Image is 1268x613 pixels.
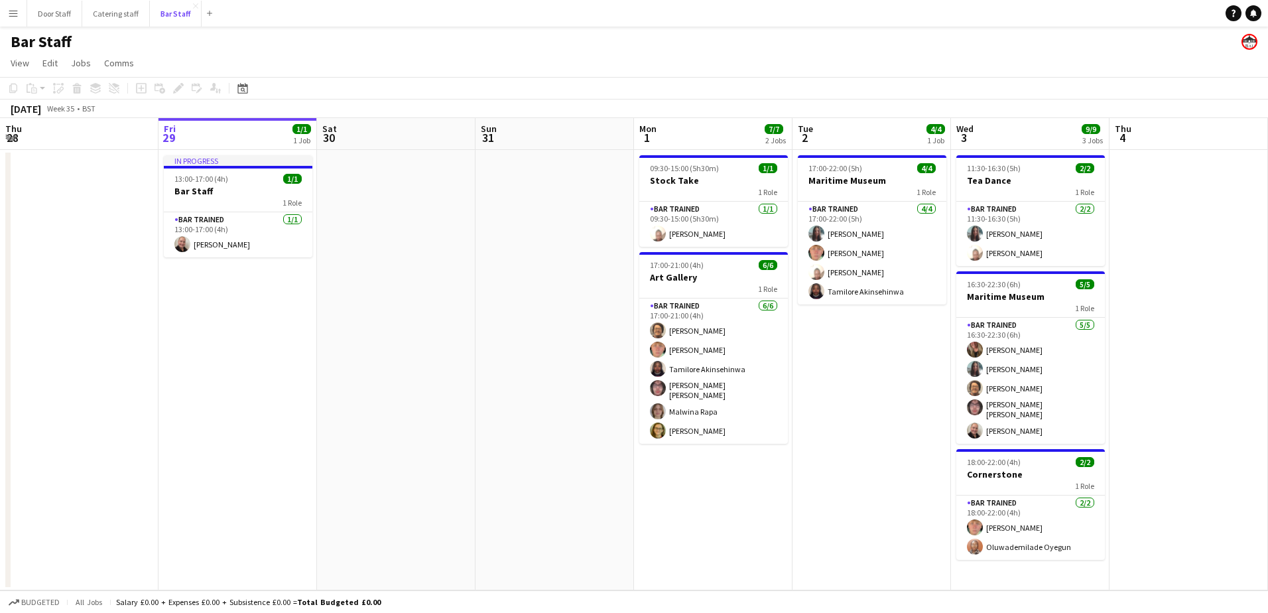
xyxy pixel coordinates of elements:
span: Mon [639,123,657,135]
app-card-role: Bar trained5/516:30-22:30 (6h)[PERSON_NAME][PERSON_NAME][PERSON_NAME][PERSON_NAME] [PERSON_NAME][... [956,318,1105,444]
span: 6/6 [759,260,777,270]
app-user-avatar: Beach Ballroom [1241,34,1257,50]
app-job-card: 16:30-22:30 (6h)5/5Maritime Museum1 RoleBar trained5/516:30-22:30 (6h)[PERSON_NAME][PERSON_NAME][... [956,271,1105,444]
h3: Bar Staff [164,185,312,197]
span: 9/9 [1082,124,1100,134]
span: 4/4 [917,163,936,173]
app-job-card: 09:30-15:00 (5h30m)1/1Stock Take1 RoleBar trained1/109:30-15:00 (5h30m)[PERSON_NAME] [639,155,788,247]
span: 1 [637,130,657,145]
a: Comms [99,54,139,72]
app-card-role: Bar trained1/109:30-15:00 (5h30m)[PERSON_NAME] [639,202,788,247]
span: 1/1 [292,124,311,134]
div: 1 Job [293,135,310,145]
span: Edit [42,57,58,69]
span: Tue [798,123,813,135]
span: 28 [3,130,22,145]
span: 5/5 [1076,279,1094,289]
span: 11:30-16:30 (5h) [967,163,1021,173]
button: Door Staff [27,1,82,27]
span: 4 [1113,130,1131,145]
button: Budgeted [7,595,62,610]
span: 2/2 [1076,457,1094,467]
span: View [11,57,29,69]
h1: Bar Staff [11,32,72,52]
div: 3 Jobs [1082,135,1103,145]
div: BST [82,103,95,113]
h3: Maritime Museum [798,174,946,186]
div: 1 Job [927,135,944,145]
span: 1 Role [283,198,302,208]
app-job-card: 18:00-22:00 (4h)2/2Cornerstone1 RoleBar trained2/218:00-22:00 (4h)[PERSON_NAME]Oluwademilade Oyegun [956,449,1105,560]
span: 1 Role [758,187,777,197]
span: Budgeted [21,598,60,607]
h3: Tea Dance [956,174,1105,186]
span: 17:00-22:00 (5h) [808,163,862,173]
span: Thu [1115,123,1131,135]
span: 1 Role [1075,303,1094,313]
a: Edit [37,54,63,72]
span: 4/4 [926,124,945,134]
span: 1/1 [759,163,777,173]
h3: Cornerstone [956,468,1105,480]
span: 18:00-22:00 (4h) [967,457,1021,467]
span: All jobs [73,597,105,607]
app-job-card: 11:30-16:30 (5h)2/2Tea Dance1 RoleBar trained2/211:30-16:30 (5h)[PERSON_NAME][PERSON_NAME] [956,155,1105,266]
div: 2 Jobs [765,135,786,145]
span: 7/7 [765,124,783,134]
div: Salary £0.00 + Expenses £0.00 + Subsistence £0.00 = [116,597,381,607]
span: 17:00-21:00 (4h) [650,260,704,270]
span: 16:30-22:30 (6h) [967,279,1021,289]
span: 2/2 [1076,163,1094,173]
span: 2 [796,130,813,145]
span: 30 [320,130,337,145]
div: In progress [164,155,312,166]
span: 1 Role [917,187,936,197]
span: Thu [5,123,22,135]
button: Catering staff [82,1,150,27]
app-card-role: Bar trained2/211:30-16:30 (5h)[PERSON_NAME][PERSON_NAME] [956,202,1105,266]
span: 31 [479,130,497,145]
app-job-card: In progress13:00-17:00 (4h)1/1Bar Staff1 RoleBar trained1/113:00-17:00 (4h)[PERSON_NAME] [164,155,312,257]
app-card-role: Bar trained4/417:00-22:00 (5h)[PERSON_NAME][PERSON_NAME][PERSON_NAME]Tamilore Akinsehinwa [798,202,946,305]
span: 13:00-17:00 (4h) [174,174,228,184]
button: Bar Staff [150,1,202,27]
div: [DATE] [11,102,41,115]
span: 29 [162,130,176,145]
span: 1 Role [1075,187,1094,197]
app-job-card: 17:00-21:00 (4h)6/6Art Gallery1 RoleBar trained6/617:00-21:00 (4h)[PERSON_NAME][PERSON_NAME]Tamil... [639,252,788,444]
span: Fri [164,123,176,135]
h3: Stock Take [639,174,788,186]
span: Wed [956,123,974,135]
app-card-role: Bar trained6/617:00-21:00 (4h)[PERSON_NAME][PERSON_NAME]Tamilore Akinsehinwa[PERSON_NAME] [PERSON... [639,299,788,444]
h3: Art Gallery [639,271,788,283]
span: Comms [104,57,134,69]
span: 09:30-15:00 (5h30m) [650,163,719,173]
app-card-role: Bar trained1/113:00-17:00 (4h)[PERSON_NAME] [164,212,312,257]
app-card-role: Bar trained2/218:00-22:00 (4h)[PERSON_NAME]Oluwademilade Oyegun [956,496,1105,560]
app-job-card: 17:00-22:00 (5h)4/4Maritime Museum1 RoleBar trained4/417:00-22:00 (5h)[PERSON_NAME][PERSON_NAME][... [798,155,946,305]
span: Jobs [71,57,91,69]
span: 1 Role [1075,481,1094,491]
span: Sat [322,123,337,135]
a: View [5,54,34,72]
span: Total Budgeted £0.00 [297,597,381,607]
span: 1 Role [758,284,777,294]
h3: Maritime Museum [956,291,1105,303]
span: Week 35 [44,103,77,113]
a: Jobs [66,54,96,72]
span: 3 [954,130,974,145]
span: 1/1 [283,174,302,184]
span: Sun [481,123,497,135]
